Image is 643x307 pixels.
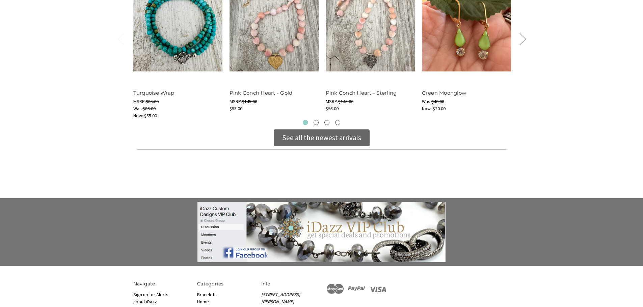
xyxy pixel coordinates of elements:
span: $95.00 [326,105,339,112]
button: Previous [114,29,127,49]
a: Pink Conch Heart - Sterling [326,90,397,96]
span: $145.00 [242,98,257,104]
h5: Navigate [133,280,190,287]
div: MSRP: [326,98,415,105]
button: Next [516,29,529,49]
a: Home [197,299,209,305]
span: $145.00 [338,98,353,104]
span: Now: [422,105,432,112]
button: 1 of 3 [303,120,308,125]
a: Pink Conch Heart - Gold [230,90,293,96]
img: banner-large.jpg [197,202,446,262]
span: $55.00 [144,113,157,119]
div: Was: [422,98,511,105]
a: Join the group! [119,202,524,262]
span: $85.00 [143,105,156,112]
a: Green Moonglow [422,90,466,96]
a: Sign up for Alerts [133,291,168,298]
a: about iDazz [133,299,157,305]
div: Was: [133,105,222,112]
span: $20.00 [433,105,446,112]
span: $85.00 [146,98,159,104]
h5: Info [261,280,318,287]
button: 3 of 3 [324,120,329,125]
div: MSRP: [133,98,222,105]
span: $95.00 [230,105,242,112]
h5: Categories [197,280,254,287]
a: Turquoise Wrap [133,90,175,96]
button: 2 of 3 [314,120,319,125]
button: 4 of 3 [335,120,340,125]
div: MSRP: [230,98,319,105]
a: Bracelets [197,291,217,298]
div: See all the newest arrivals [274,129,370,146]
div: See all the newest arrivals [282,132,361,143]
span: Now: [133,113,143,119]
span: $40.00 [431,98,444,104]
